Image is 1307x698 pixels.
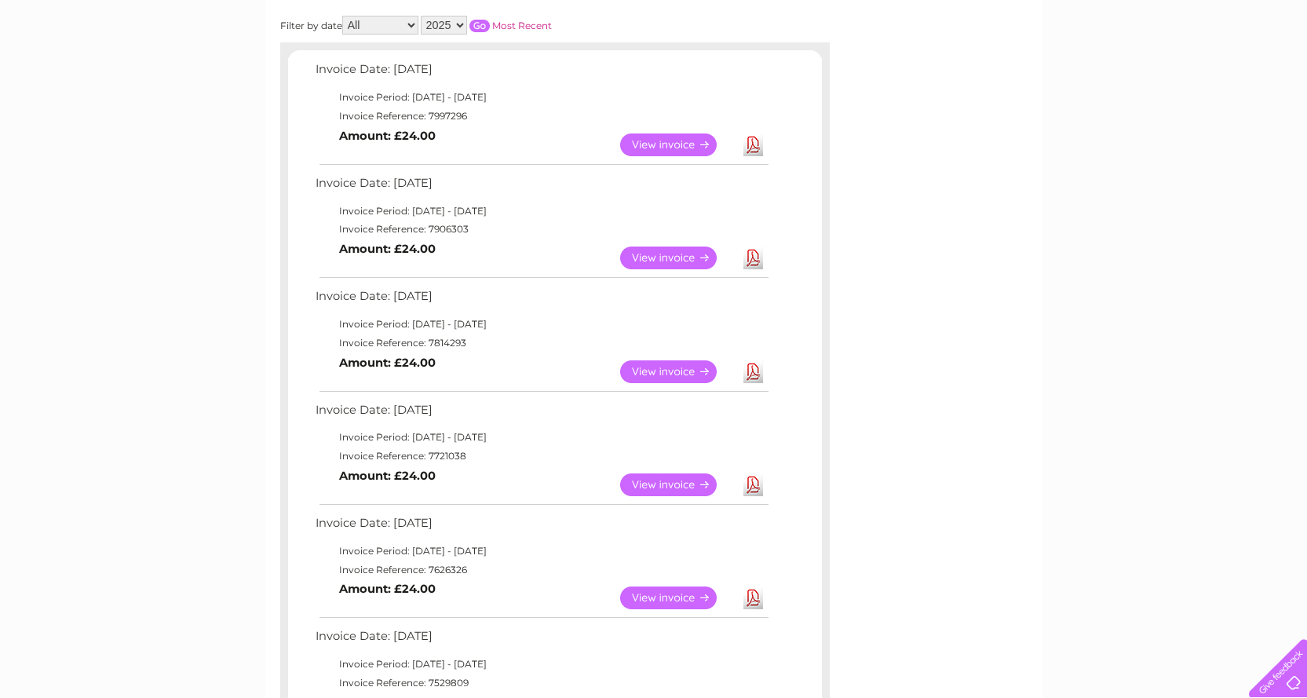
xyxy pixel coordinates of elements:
[1070,67,1104,79] a: Energy
[743,360,763,383] a: Download
[312,626,771,655] td: Invoice Date: [DATE]
[312,220,771,239] td: Invoice Reference: 7906303
[312,674,771,693] td: Invoice Reference: 7529809
[280,16,692,35] div: Filter by date
[620,133,736,156] a: View
[312,173,771,202] td: Invoice Date: [DATE]
[312,59,771,88] td: Invoice Date: [DATE]
[743,473,763,496] a: Download
[743,133,763,156] a: Download
[312,315,771,334] td: Invoice Period: [DATE] - [DATE]
[620,473,736,496] a: View
[312,447,771,466] td: Invoice Reference: 7721038
[312,334,771,353] td: Invoice Reference: 7814293
[1170,67,1193,79] a: Blog
[339,469,436,483] b: Amount: £24.00
[339,356,436,370] b: Amount: £24.00
[312,513,771,542] td: Invoice Date: [DATE]
[312,400,771,429] td: Invoice Date: [DATE]
[743,587,763,609] a: Download
[620,587,736,609] a: View
[620,360,736,383] a: View
[1031,67,1061,79] a: Water
[312,107,771,126] td: Invoice Reference: 7997296
[312,88,771,107] td: Invoice Period: [DATE] - [DATE]
[339,242,436,256] b: Amount: £24.00
[312,542,771,561] td: Invoice Period: [DATE] - [DATE]
[1114,67,1161,79] a: Telecoms
[620,247,736,269] a: View
[312,655,771,674] td: Invoice Period: [DATE] - [DATE]
[339,129,436,143] b: Amount: £24.00
[1203,67,1241,79] a: Contact
[492,20,552,31] a: Most Recent
[743,247,763,269] a: Download
[1011,8,1119,27] a: 0333 014 3131
[312,561,771,579] td: Invoice Reference: 7626326
[312,202,771,221] td: Invoice Period: [DATE] - [DATE]
[283,9,1025,76] div: Clear Business is a trading name of Verastar Limited (registered in [GEOGRAPHIC_DATA] No. 3667643...
[339,582,436,596] b: Amount: £24.00
[1255,67,1292,79] a: Log out
[312,286,771,315] td: Invoice Date: [DATE]
[46,41,126,89] img: logo.png
[312,428,771,447] td: Invoice Period: [DATE] - [DATE]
